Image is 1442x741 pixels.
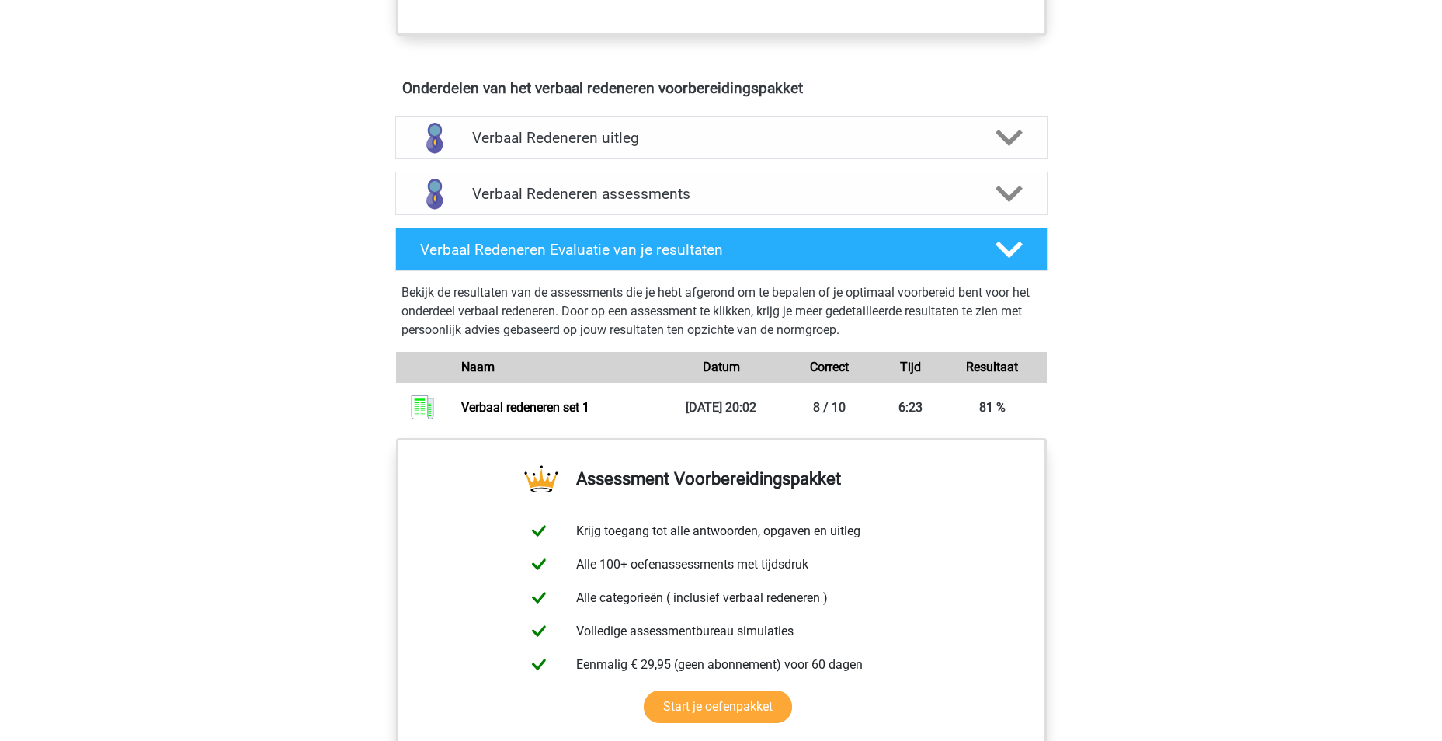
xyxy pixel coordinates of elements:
img: verbaal redeneren uitleg [415,118,454,158]
div: Resultaat [938,358,1047,377]
h4: Verbaal Redeneren Evaluatie van je resultaten [420,241,971,259]
a: Verbaal redeneren set 1 [461,400,589,415]
h4: Verbaal Redeneren assessments [472,185,971,203]
div: Correct [775,358,884,377]
a: assessments Verbaal Redeneren assessments [389,172,1054,215]
p: Bekijk de resultaten van de assessments die je hebt afgerond om te bepalen of je optimaal voorber... [401,284,1041,339]
a: Start je oefenpakket [644,691,792,723]
div: Tijd [884,358,938,377]
div: Naam [450,358,666,377]
h4: Verbaal Redeneren uitleg [472,129,971,147]
a: Verbaal Redeneren Evaluatie van je resultaten [389,228,1054,271]
h4: Onderdelen van het verbaal redeneren voorbereidingspakket [402,79,1041,97]
img: verbaal redeneren assessments [415,174,454,214]
div: Datum [667,358,776,377]
a: uitleg Verbaal Redeneren uitleg [389,116,1054,159]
